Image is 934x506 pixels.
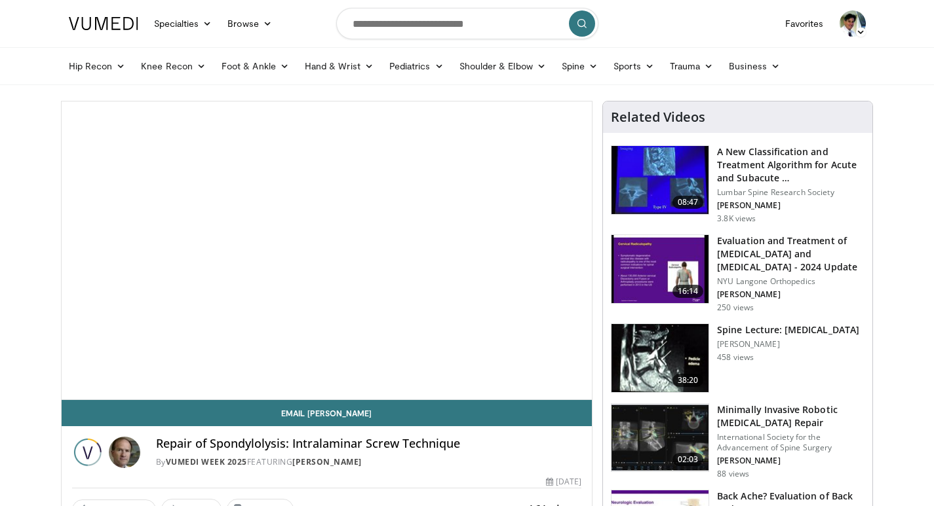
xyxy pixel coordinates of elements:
[546,476,581,488] div: [DATE]
[717,323,859,336] h3: Spine Lecture: [MEDICAL_DATA]
[717,200,865,211] p: [PERSON_NAME]
[62,400,593,426] a: Email [PERSON_NAME]
[297,53,381,79] a: Hand & Wrist
[717,145,865,185] h3: A New Classification and Treatment Algorithm for Acute and Subacute …
[146,10,220,37] a: Specialties
[672,285,704,298] span: 16:14
[672,374,704,387] span: 38:20
[292,456,362,467] a: [PERSON_NAME]
[662,53,722,79] a: Trauma
[717,432,865,453] p: International Society for the Advancement of Spine Surgery
[69,17,138,30] img: VuMedi Logo
[612,146,709,214] img: 4a81f6ba-c3e9-4053-8c9f-d15a6dae0028.150x105_q85_crop-smart_upscale.jpg
[721,53,788,79] a: Business
[840,10,866,37] img: Avatar
[717,403,865,429] h3: Minimally Invasive Robotic [MEDICAL_DATA] Repair
[717,469,749,479] p: 88 views
[336,8,598,39] input: Search topics, interventions
[109,437,140,468] img: Avatar
[717,234,865,274] h3: Evaluation and Treatment of [MEDICAL_DATA] and [MEDICAL_DATA] - 2024 Update
[381,53,452,79] a: Pediatrics
[214,53,297,79] a: Foot & Ankle
[611,403,865,479] a: 02:03 Minimally Invasive Robotic [MEDICAL_DATA] Repair International Society for the Advancement ...
[717,352,754,363] p: 458 views
[717,339,859,350] p: [PERSON_NAME]
[717,187,865,198] p: Lumbar Spine Research Society
[612,235,709,303] img: 1a598c51-3453-4b74-b1fb-c0d8dcccbb07.150x105_q85_crop-smart_upscale.jpg
[672,453,704,466] span: 02:03
[72,437,104,468] img: Vumedi Week 2025
[220,10,280,37] a: Browse
[717,456,865,466] p: [PERSON_NAME]
[452,53,554,79] a: Shoulder & Elbow
[672,196,704,209] span: 08:47
[133,53,214,79] a: Knee Recon
[717,302,754,313] p: 250 views
[717,276,865,287] p: NYU Langone Orthopedics
[611,234,865,313] a: 16:14 Evaluation and Treatment of [MEDICAL_DATA] and [MEDICAL_DATA] - 2024 Update NYU Langone Ort...
[156,456,582,468] div: By FEATURING
[61,53,134,79] a: Hip Recon
[717,289,865,300] p: [PERSON_NAME]
[777,10,832,37] a: Favorites
[554,53,606,79] a: Spine
[611,323,865,393] a: 38:20 Spine Lecture: [MEDICAL_DATA] [PERSON_NAME] 458 views
[717,213,756,224] p: 3.8K views
[611,109,705,125] h4: Related Videos
[62,101,593,400] video-js: Video Player
[612,324,709,392] img: 3bed94a4-e6b3-412e-8a59-75bfb3887198.150x105_q85_crop-smart_upscale.jpg
[166,456,247,467] a: Vumedi Week 2025
[611,145,865,224] a: 08:47 A New Classification and Treatment Algorithm for Acute and Subacute … Lumbar Spine Research...
[156,437,582,451] h4: Repair of Spondylolysis: Intralaminar Screw Technique
[612,404,709,472] img: bb9d8f15-62c7-48b0-9d9a-3ac740ade6e5.150x105_q85_crop-smart_upscale.jpg
[606,53,662,79] a: Sports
